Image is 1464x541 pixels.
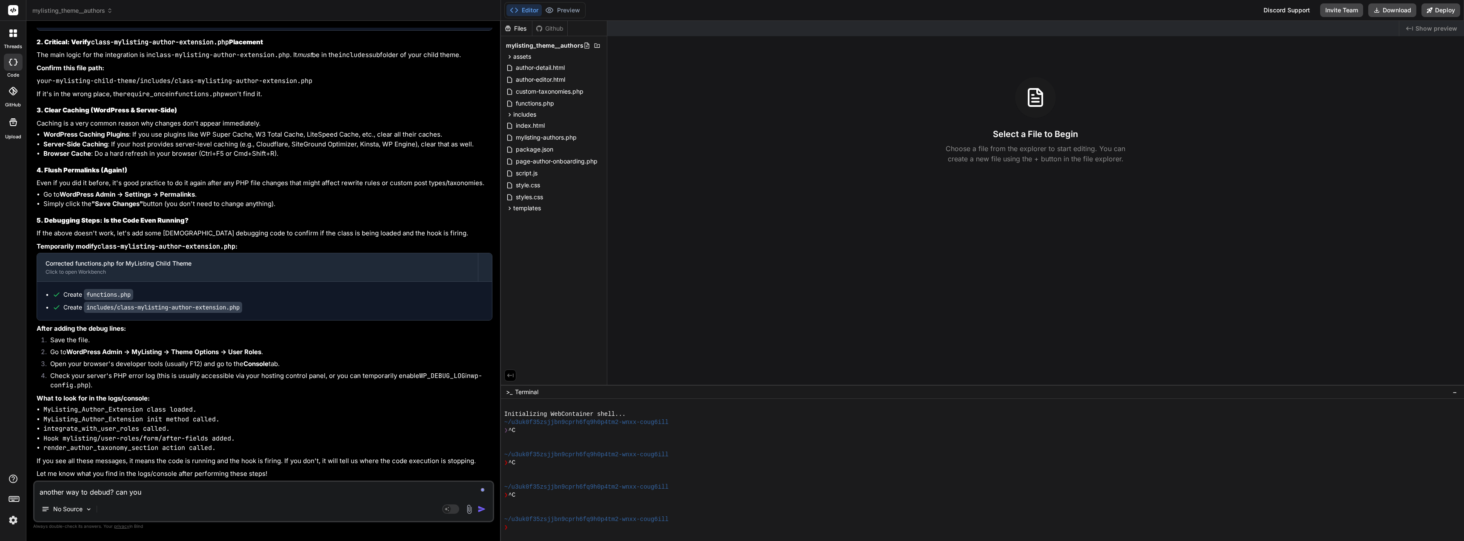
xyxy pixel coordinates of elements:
span: − [1453,388,1457,396]
li: Check your server's PHP error log (this is usually accessible via your hosting control panel, or ... [43,371,492,390]
code: class-mylisting-author-extension.php [152,51,290,59]
button: − [1451,385,1459,399]
li: Go to . [43,347,492,359]
code: class-mylisting-author-extension.php [97,242,235,251]
span: ❯ [504,459,509,467]
strong: "Save Changes" [91,200,143,208]
div: Create [63,303,242,312]
span: script.js [515,168,538,178]
strong: 5. Debugging Steps: Is the Code Even Running? [37,216,189,224]
h3: Select a File to Begin [993,128,1078,140]
code: MyListing_Author_Extension init method called. [43,415,220,424]
label: Upload [5,133,21,140]
strong: After adding the debug lines: [37,324,126,332]
strong: Browser Cache [43,149,91,157]
span: styles.css [515,192,544,202]
button: Download [1368,3,1416,17]
div: Discord Support [1258,3,1315,17]
span: mylisting_theme__authors [506,41,583,50]
em: must [297,51,312,59]
code: MyListing_Author_Extension class loaded. [43,405,197,414]
div: Click to open Workbench [46,269,469,275]
div: Create [63,290,133,299]
p: The main logic for the integration is in . It be in the subfolder of your child theme. [37,50,492,60]
img: Pick Models [85,506,92,513]
span: functions.php [515,98,555,109]
strong: What to look for in the logs/console: [37,394,150,402]
strong: WordPress Admin → MyListing → Theme Options → User Roles [66,348,261,356]
code: require_once [123,90,169,98]
strong: 4. Flush Permalinks (Again!) [37,166,127,174]
span: ❯ [504,524,509,532]
strong: WordPress Caching Plugins [43,130,129,138]
span: ~/u3uk0f35zsjjbn9cprh6fq9h0p4tm2-wnxx-coug6ill [504,483,669,491]
span: ^C [508,459,515,467]
span: custom-taxonomies.php [515,86,584,97]
span: mylisting-authors.php [515,132,578,143]
code: class-mylisting-author-extension.php [91,38,229,46]
span: >_ [506,388,512,396]
button: Deploy [1421,3,1460,17]
strong: Temporarily modify : [37,242,237,250]
span: ❯ [504,427,509,435]
textarea: To enrich screen reader interactions, please activate Accessibility in Grammarly extension settings [34,482,493,497]
div: Files [501,24,532,33]
strong: Server-Side Caching [43,140,108,148]
label: GitHub [5,101,21,109]
p: If you see all these messages, it means the code is running and the hook is firing. If you don't,... [37,456,492,466]
span: mylisting_theme__authors [32,6,113,15]
span: package.json [515,144,554,155]
code: includes/class-mylisting-author-extension.php [84,302,242,313]
p: Always double-check its answers. Your in Bind [33,522,494,530]
span: style.css [515,180,541,190]
p: If it's in the wrong place, the in won't find it. [37,89,492,99]
label: code [7,72,19,79]
code: render_author_taxonomy_section action called. [43,444,216,452]
li: : Do a hard refresh in your browser (Ctrl+F5 or Cmd+Shift+R). [43,149,492,159]
span: Terminal [515,388,538,396]
span: includes [513,110,536,119]
p: Even if you did it before, it's good practice to do it again after any PHP file changes that migh... [37,178,492,188]
span: ^C [508,491,515,499]
button: Invite Team [1320,3,1363,17]
label: threads [4,43,22,50]
img: attachment [464,504,474,514]
li: Save the file. [43,335,492,347]
p: Caching is a very common reason why changes don't appear immediately. [37,119,492,129]
span: Show preview [1415,24,1457,33]
strong: 2. Critical: Verify Placement [37,38,263,46]
span: author-editor.html [515,74,566,85]
span: assets [513,52,531,61]
span: author-detail.html [515,63,566,73]
li: Go to . [43,190,492,200]
li: : If you use plugins like WP Super Cache, W3 Total Cache, LiteSpeed Cache, etc., clear all their ... [43,130,492,140]
span: privacy [114,524,129,529]
code: Hook mylisting/user-roles/form/after-fields added. [43,434,235,443]
span: ❯ [504,491,509,499]
p: No Source [53,505,83,513]
strong: WordPress Admin → Settings → Permalinks [60,190,195,198]
span: index.html [515,120,546,131]
code: integrate_with_user_roles called. [43,424,170,433]
p: Choose a file from the explorer to start editing. You can create a new file using the + button in... [940,143,1131,164]
code: your-mylisting-child-theme/includes/class-mylisting-author-extension.php [37,77,312,85]
code: wp-config.php [50,372,482,390]
span: templates [513,204,541,212]
button: Editor [506,4,542,16]
p: Let me know what you find in the logs/console after performing these steps! [37,469,492,479]
code: functions.php [174,90,224,98]
span: ~/u3uk0f35zsjjbn9cprh6fq9h0p4tm2-wnxx-coug6ill [504,418,669,427]
span: Initializing WebContainer shell... [504,410,626,418]
p: If the above doesn't work, let's add some [DEMOGRAPHIC_DATA] debugging code to confirm if the cla... [37,229,492,238]
span: page-author-onboarding.php [515,156,598,166]
li: Open your browser's developer tools (usually F12) and go to the tab. [43,359,492,371]
code: includes [338,51,369,59]
div: Corrected functions.php for MyListing Child Theme [46,259,469,268]
button: Preview [542,4,583,16]
span: ~/u3uk0f35zsjjbn9cprh6fq9h0p4tm2-wnxx-coug6ill [504,451,669,459]
li: : If your host provides server-level caching (e.g., Cloudflare, SiteGround Optimizer, Kinsta, WP ... [43,140,492,149]
strong: Confirm this file path: [37,64,104,72]
img: settings [6,513,20,527]
strong: Console [243,360,269,368]
strong: 3. Clear Caching (WordPress & Server-Side) [37,106,177,114]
